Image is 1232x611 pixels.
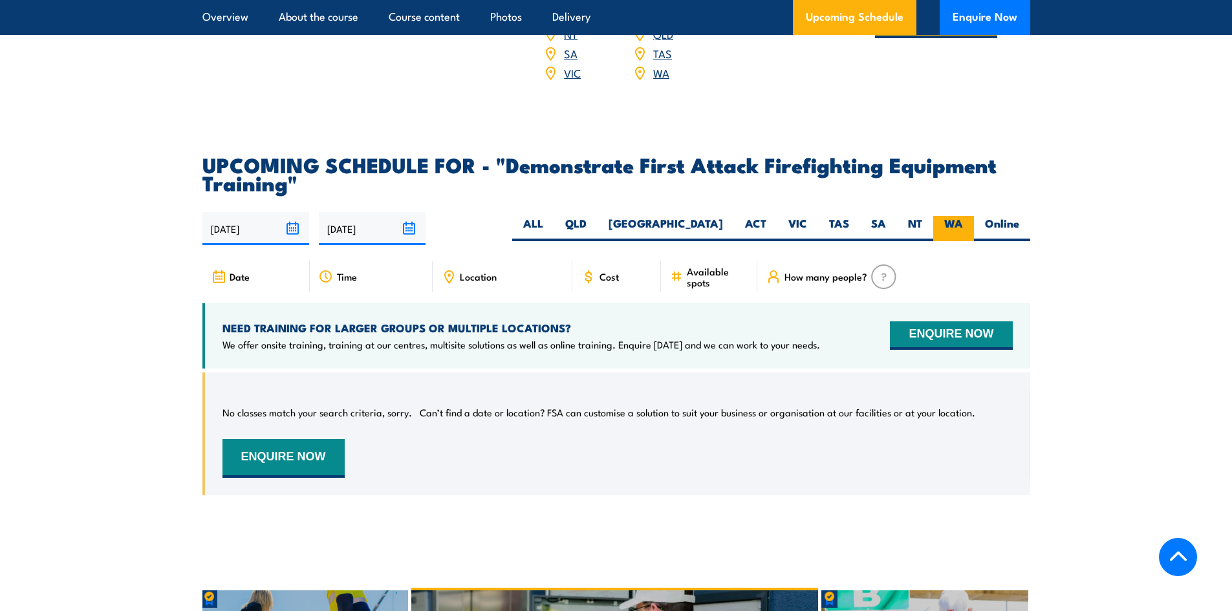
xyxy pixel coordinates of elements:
span: How many people? [784,271,867,282]
label: ALL [512,216,554,241]
button: ENQUIRE NOW [222,439,345,478]
span: Available spots [687,266,748,288]
a: NT [564,26,578,41]
a: WA [653,65,669,80]
a: QLD [653,26,673,41]
span: Location [460,271,497,282]
label: TAS [818,216,860,241]
p: Can’t find a date or location? FSA can customise a solution to suit your business or organisation... [420,406,975,419]
label: [GEOGRAPHIC_DATA] [598,216,734,241]
a: SA [564,45,578,61]
label: WA [933,216,974,241]
label: VIC [777,216,818,241]
input: To date [319,212,426,245]
label: NT [897,216,933,241]
button: ENQUIRE NOW [890,321,1012,350]
label: ACT [734,216,777,241]
label: QLD [554,216,598,241]
p: We offer onsite training, training at our centres, multisite solutions as well as online training... [222,338,820,351]
a: VIC [564,65,581,80]
span: Cost [600,271,619,282]
span: Date [230,271,250,282]
p: No classes match your search criteria, sorry. [222,406,412,419]
h4: NEED TRAINING FOR LARGER GROUPS OR MULTIPLE LOCATIONS? [222,321,820,335]
a: TAS [653,45,672,61]
h2: UPCOMING SCHEDULE FOR - "Demonstrate First Attack Firefighting Equipment Training" [202,155,1030,191]
label: SA [860,216,897,241]
label: Online [974,216,1030,241]
span: Time [337,271,357,282]
input: From date [202,212,309,245]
